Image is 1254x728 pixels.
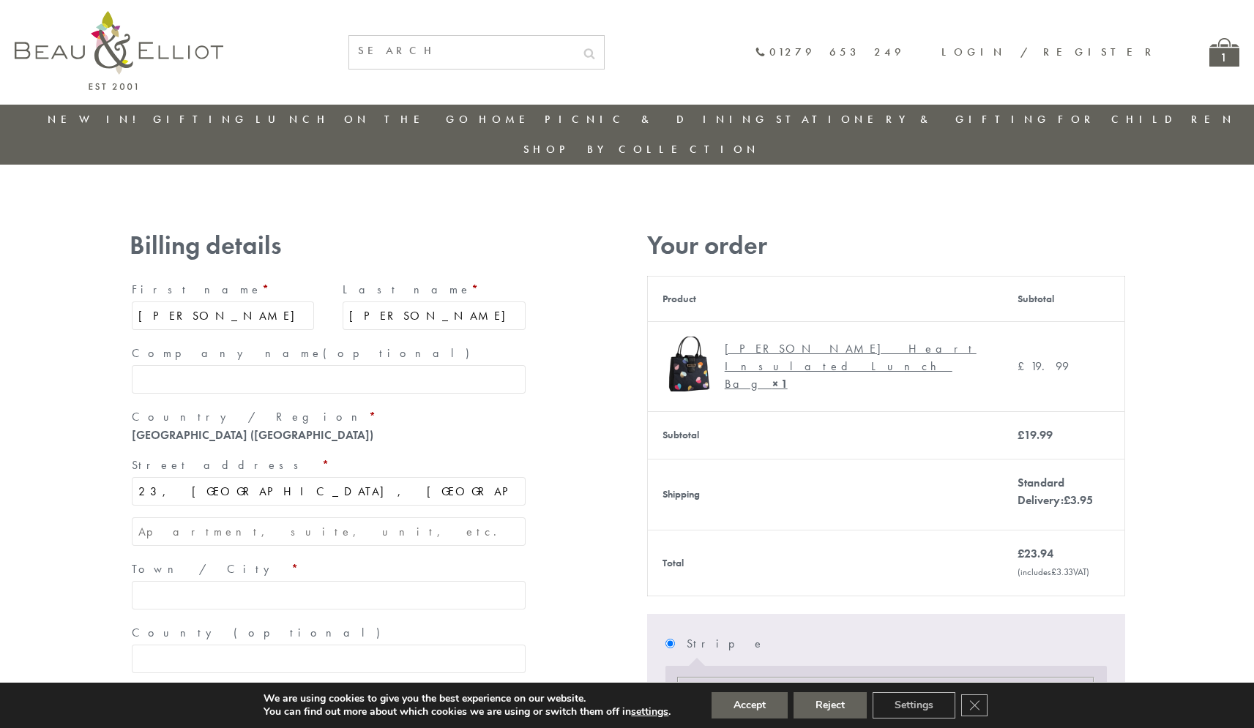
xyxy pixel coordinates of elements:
[130,230,528,260] h3: Billing details
[15,11,223,90] img: logo
[1018,546,1053,561] bdi: 23.94
[647,276,1003,321] th: Product
[1051,566,1073,578] span: 3.33
[1051,566,1056,578] span: £
[132,405,526,429] label: Country / Region
[264,705,671,718] p: You can find out more about which cookies we are using or switch them off in .
[132,278,315,301] label: First name
[1018,546,1024,561] span: £
[264,692,671,705] p: We are using cookies to give you the best experience on our website.
[961,694,988,716] button: Close GDPR Cookie Banner
[647,411,1003,459] th: Subtotal
[941,45,1158,59] a: Login / Register
[132,477,526,506] input: House number and street name
[153,112,248,127] a: Gifting
[776,112,1050,127] a: Stationery & Gifting
[132,621,526,645] label: County
[1209,38,1239,67] a: 1
[343,278,526,301] label: Last name
[132,454,526,477] label: Street address
[1018,427,1053,443] bdi: 19.99
[349,36,575,66] input: SEARCH
[873,692,955,718] button: Settings
[132,517,526,546] input: Apartment, suite, unit, etc. (optional)
[1018,475,1093,508] label: Standard Delivery:
[255,112,472,127] a: Lunch On The Go
[1003,276,1124,321] th: Subtotal
[687,632,1106,656] label: Stripe
[663,337,717,391] img: Emily Heart Insulated Lunch Bag
[755,46,905,59] a: 01279 653 249
[1018,359,1069,374] bdi: 19.99
[479,112,537,127] a: Home
[523,142,760,157] a: Shop by collection
[1018,359,1031,374] span: £
[794,692,867,718] button: Reject
[1058,112,1236,127] a: For Children
[1064,492,1093,508] bdi: 3.95
[1018,566,1089,578] small: (includes VAT)
[647,530,1003,596] th: Total
[631,705,668,718] button: settings
[545,112,769,127] a: Picnic & Dining
[1018,427,1024,443] span: £
[234,625,389,640] span: (optional)
[725,340,978,393] div: [PERSON_NAME] Heart Insulated Lunch Bag
[132,558,526,581] label: Town / City
[663,337,989,397] a: Emily Heart Insulated Lunch Bag [PERSON_NAME] Heart Insulated Lunch Bag× 1
[647,230,1125,260] h3: Your order
[647,459,1003,530] th: Shipping
[1064,492,1070,508] span: £
[132,342,526,365] label: Company name
[132,427,373,443] strong: [GEOGRAPHIC_DATA] ([GEOGRAPHIC_DATA])
[712,692,788,718] button: Accept
[772,376,788,391] strong: × 1
[48,112,146,127] a: New in!
[323,345,478,361] span: (optional)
